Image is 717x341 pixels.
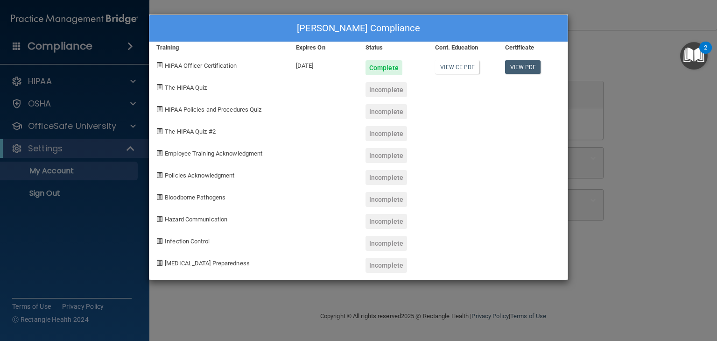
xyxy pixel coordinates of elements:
[670,281,706,317] iframe: Drift Widget Chat Controller
[165,150,262,157] span: Employee Training Acknowledgment
[165,238,210,245] span: Infection Control
[366,192,407,207] div: Incomplete
[165,216,227,223] span: Hazard Communication
[428,42,498,53] div: Cont. Education
[366,170,407,185] div: Incomplete
[366,104,407,119] div: Incomplete
[366,126,407,141] div: Incomplete
[149,42,289,53] div: Training
[435,60,479,74] a: View CE PDF
[366,258,407,273] div: Incomplete
[165,106,261,113] span: HIPAA Policies and Procedures Quiz
[366,236,407,251] div: Incomplete
[366,82,407,97] div: Incomplete
[165,62,237,69] span: HIPAA Officer Certification
[680,42,708,70] button: Open Resource Center, 2 new notifications
[289,53,358,75] div: [DATE]
[165,172,234,179] span: Policies Acknowledgment
[366,214,407,229] div: Incomplete
[704,48,707,60] div: 2
[165,84,207,91] span: The HIPAA Quiz
[165,260,250,267] span: [MEDICAL_DATA] Preparedness
[165,128,216,135] span: The HIPAA Quiz #2
[165,194,225,201] span: Bloodborne Pathogens
[498,42,568,53] div: Certificate
[289,42,358,53] div: Expires On
[366,148,407,163] div: Incomplete
[366,60,402,75] div: Complete
[358,42,428,53] div: Status
[149,15,568,42] div: [PERSON_NAME] Compliance
[505,60,541,74] a: View PDF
